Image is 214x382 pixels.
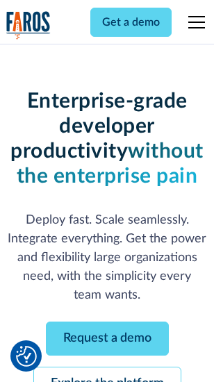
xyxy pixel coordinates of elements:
[16,346,37,367] img: Revisit consent button
[90,8,172,37] a: Get a demo
[6,11,51,40] a: home
[6,211,208,305] p: Deploy fast. Scale seamlessly. Integrate everything. Get the power and flexibility large organiza...
[180,6,208,39] div: menu
[46,322,169,356] a: Request a demo
[6,11,51,40] img: Logo of the analytics and reporting company Faros.
[16,346,37,367] button: Cookie Settings
[10,91,187,162] strong: Enterprise-grade developer productivity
